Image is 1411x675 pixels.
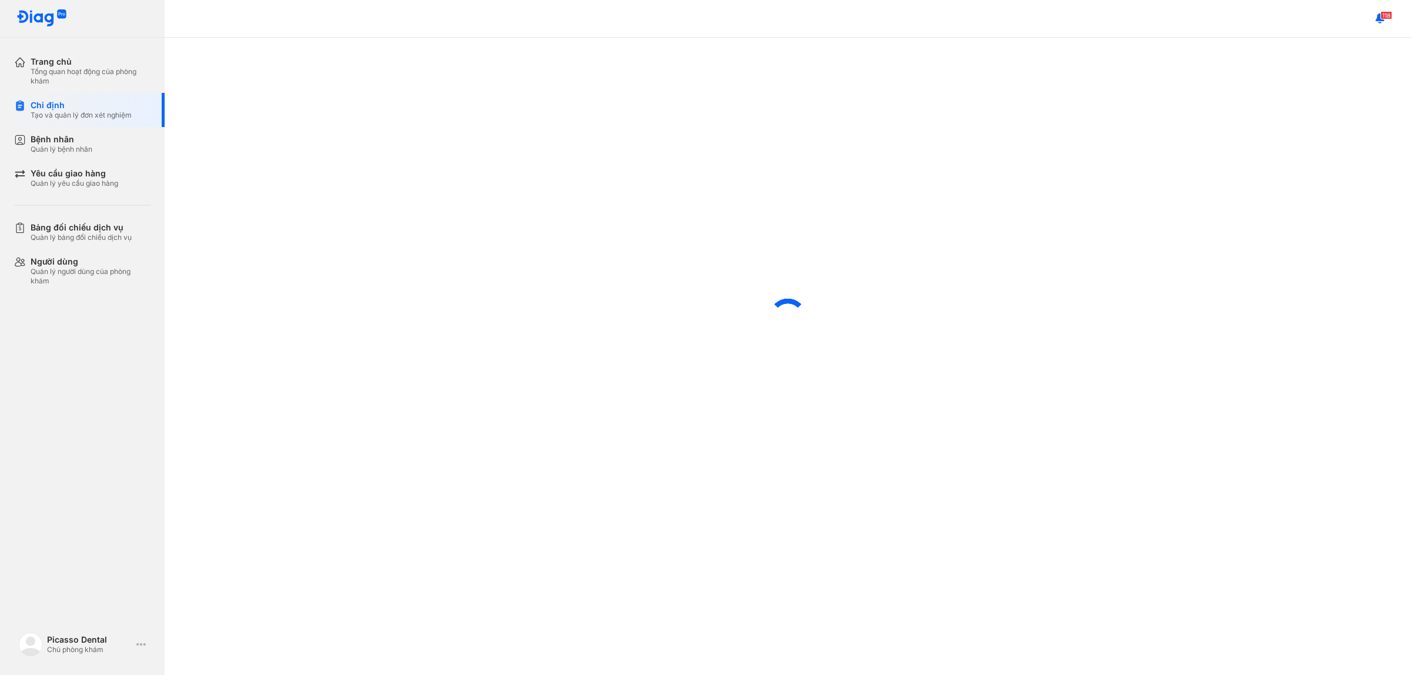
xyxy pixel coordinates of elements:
div: Người dùng [31,256,151,267]
div: Quản lý người dùng của phòng khám [31,267,151,286]
div: Chủ phòng khám [47,645,132,654]
div: Picasso Dental [47,634,132,645]
div: Tạo và quản lý đơn xét nghiệm [31,111,132,120]
div: Quản lý bệnh nhân [31,145,92,154]
span: 118 [1380,11,1392,19]
img: logo [19,633,42,656]
img: logo [16,9,67,28]
div: Quản lý yêu cầu giao hàng [31,179,118,188]
div: Yêu cầu giao hàng [31,168,118,179]
div: Trang chủ [31,56,151,67]
div: Quản lý bảng đối chiếu dịch vụ [31,233,132,242]
div: Tổng quan hoạt động của phòng khám [31,67,151,86]
div: Bảng đối chiếu dịch vụ [31,222,132,233]
div: Bệnh nhân [31,134,92,145]
div: Chỉ định [31,100,132,111]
